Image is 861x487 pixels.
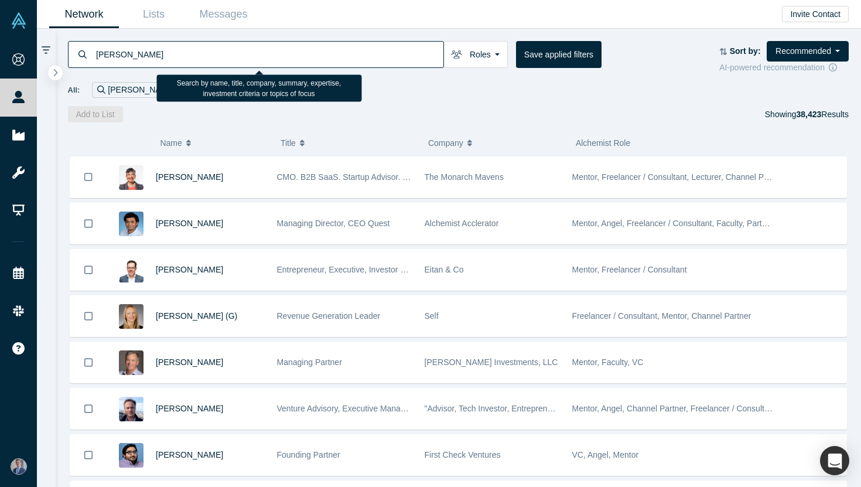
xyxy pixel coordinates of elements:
[189,1,258,28] a: Messages
[277,265,443,274] span: Entrepreneur, Executive, Investor and Advisor
[281,131,416,155] button: Title
[277,311,381,321] span: Revenue Generation Leader
[572,404,840,413] span: Mentor, Angel, Channel Partner, Freelancer / Consultant, Service Provider
[428,131,463,155] span: Company
[572,311,751,321] span: Freelancer / Consultant, Mentor, Channel Partner
[277,357,342,367] span: Managing Partner
[425,450,501,459] span: First Check Ventures
[156,450,223,459] a: [PERSON_NAME]
[119,1,189,28] a: Lists
[572,219,824,228] span: Mentor, Angel, Freelancer / Consultant, Faculty, Partner, Lecturer, VC
[765,106,849,122] div: Showing
[95,40,443,68] input: Search by name, title, company, summary, expertise, investment criteria or topics of focus
[425,357,558,367] span: [PERSON_NAME] Investments, LLC
[156,311,237,321] a: [PERSON_NAME] (G)
[68,84,80,96] span: All:
[70,296,107,336] button: Bookmark
[119,165,143,190] img: Sonya Pelia's Profile Image
[425,265,464,274] span: Eitan & Co
[70,156,107,197] button: Bookmark
[119,443,143,468] img: Ali Jamal's Profile Image
[576,138,630,148] span: Alchemist Role
[49,1,119,28] a: Network
[572,265,687,274] span: Mentor, Freelancer / Consultant
[70,250,107,290] button: Bookmark
[425,311,439,321] span: Self
[119,258,143,282] img: Roy Eitan's Profile Image
[796,110,821,119] strong: 38,423
[277,219,390,228] span: Managing Director, CEO Quest
[68,106,123,122] button: Add to List
[119,212,143,236] img: Gnani Palanikumar's Profile Image
[11,458,27,475] img: Connor Owen's Account
[572,357,644,367] span: Mentor, Faculty, VC
[70,435,107,475] button: Bookmark
[796,110,849,119] span: Results
[425,404,562,413] span: "Advisor, Tech Investor, Entrepreneur"
[175,83,184,97] button: Remove Filter
[425,172,504,182] span: The Monarch Mavens
[719,62,849,74] div: AI-powered recommendation
[767,41,849,62] button: Recommended
[730,46,761,56] strong: Sort by:
[156,172,223,182] a: [PERSON_NAME]
[156,404,223,413] a: [PERSON_NAME]
[160,131,182,155] span: Name
[572,450,639,459] span: VC, Angel, Mentor
[281,131,296,155] span: Title
[156,265,223,274] a: [PERSON_NAME]
[156,219,223,228] a: [PERSON_NAME]
[277,404,444,413] span: Venture Advisory, Executive Management, VC
[425,219,499,228] span: Alchemist Acclerator
[92,82,189,98] div: [PERSON_NAME]
[277,172,660,182] span: CMO. B2B SaaS. Startup Advisor. Non-Profit Leader. TEDx Speaker. Founding LP at How Women Invest.
[277,450,340,459] span: Founding Partner
[516,41,602,68] button: Save applied filters
[428,131,563,155] button: Company
[782,6,849,22] button: Invite Contact
[70,342,107,383] button: Bookmark
[70,389,107,429] button: Bookmark
[443,41,508,68] button: Roles
[119,397,143,421] img: Thomas Vogel's Profile Image
[70,203,107,244] button: Bookmark
[156,357,223,367] a: [PERSON_NAME]
[119,304,143,329] img: Gordana Vuckovic (G)'s Profile Image
[160,131,268,155] button: Name
[11,12,27,29] img: Alchemist Vault Logo
[572,172,850,182] span: Mentor, Freelancer / Consultant, Lecturer, Channel Partner, Service Provider
[119,350,143,375] img: Steve King's Profile Image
